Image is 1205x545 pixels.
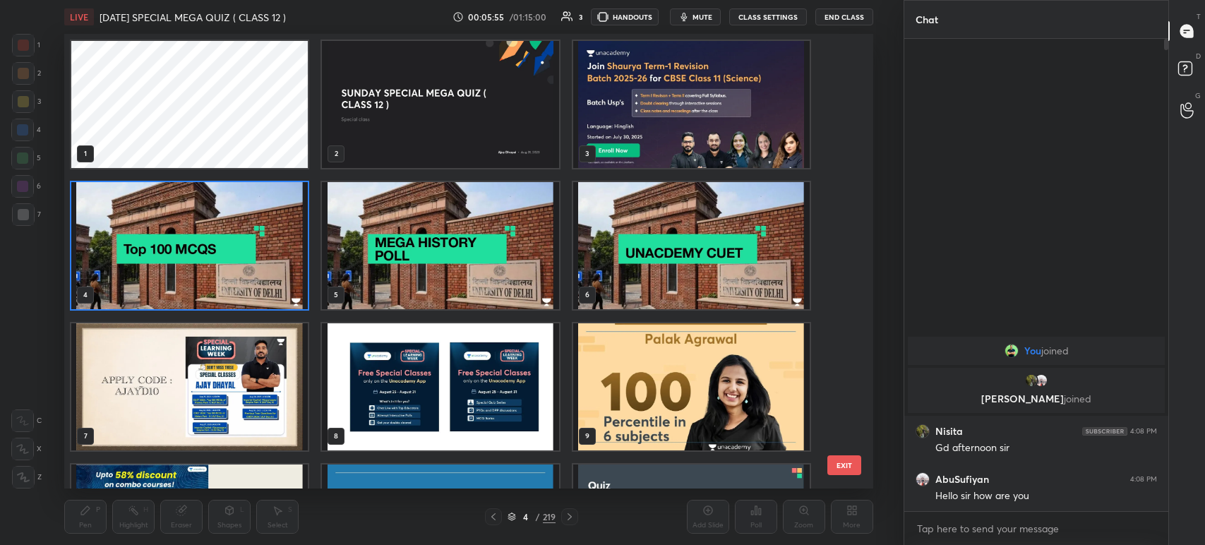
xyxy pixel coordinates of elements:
button: mute [670,8,721,25]
img: 1756636935K7PGP1.pdf [323,323,559,450]
div: Gd afternoon sir [935,441,1157,455]
div: 5 [11,147,41,169]
p: [PERSON_NAME] [916,393,1156,405]
h6: AbuSufiyan [935,473,989,486]
img: 6491f27a-8656-11f0-b812-66862d12d055.jpg [323,41,559,168]
button: HANDOUTS [591,8,659,25]
div: 4:08 PM [1130,475,1157,484]
img: 1756636876GLUAPK.pdf [573,41,810,168]
button: EXIT [827,455,861,475]
div: 3 [579,13,582,20]
p: T [1197,11,1201,22]
span: joined [1064,392,1091,405]
div: 4 [11,119,41,141]
div: 2 [12,62,41,85]
button: End Class [815,8,873,25]
h6: Nisita [935,425,963,438]
div: 4:08 PM [1130,427,1157,436]
div: 1 [12,34,40,56]
div: C [11,409,42,432]
img: 18bf7a2cda4c468faf6a5217dee72b21.jpg [916,472,930,486]
img: 1756636935K7PGP1.pdf [71,182,308,309]
div: 4 [519,513,533,521]
p: G [1195,90,1201,101]
div: LIVE [64,8,94,25]
p: Chat [904,1,949,38]
img: 1756636935K7PGP1.pdf [573,323,810,450]
div: grid [904,334,1168,512]
div: 219 [543,510,556,523]
button: CLASS SETTINGS [729,8,807,25]
div: Z [12,466,42,489]
p: D [1196,51,1201,61]
div: grid [64,34,849,489]
div: 6 [11,175,41,198]
span: joined [1041,345,1069,357]
span: mute [693,12,712,22]
div: 7 [12,203,41,226]
img: 1756636935K7PGP1.pdf [323,182,559,309]
img: aa0439d912c74a1380e0551e435acadf.jpg [916,424,930,438]
img: 4P8fHbbgJtejmAAAAAElFTkSuQmCC [1082,427,1127,436]
img: 1756636935K7PGP1.pdf [573,182,810,309]
div: X [11,438,42,460]
div: Hello sir how are you [935,489,1157,503]
h4: [DATE] SPECIAL MEGA QUIZ ( CLASS 12 ) [100,11,286,24]
div: / [536,513,540,521]
div: 3 [12,90,41,113]
img: 18bf7a2cda4c468faf6a5217dee72b21.jpg [1034,373,1048,388]
img: aa0439d912c74a1380e0551e435acadf.jpg [1024,373,1038,388]
img: 4dbe6e88ff414ea19545a10e2af5dbd7.jpg [1005,344,1019,358]
img: 1756636935K7PGP1.pdf [71,323,308,450]
span: You [1024,345,1041,357]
